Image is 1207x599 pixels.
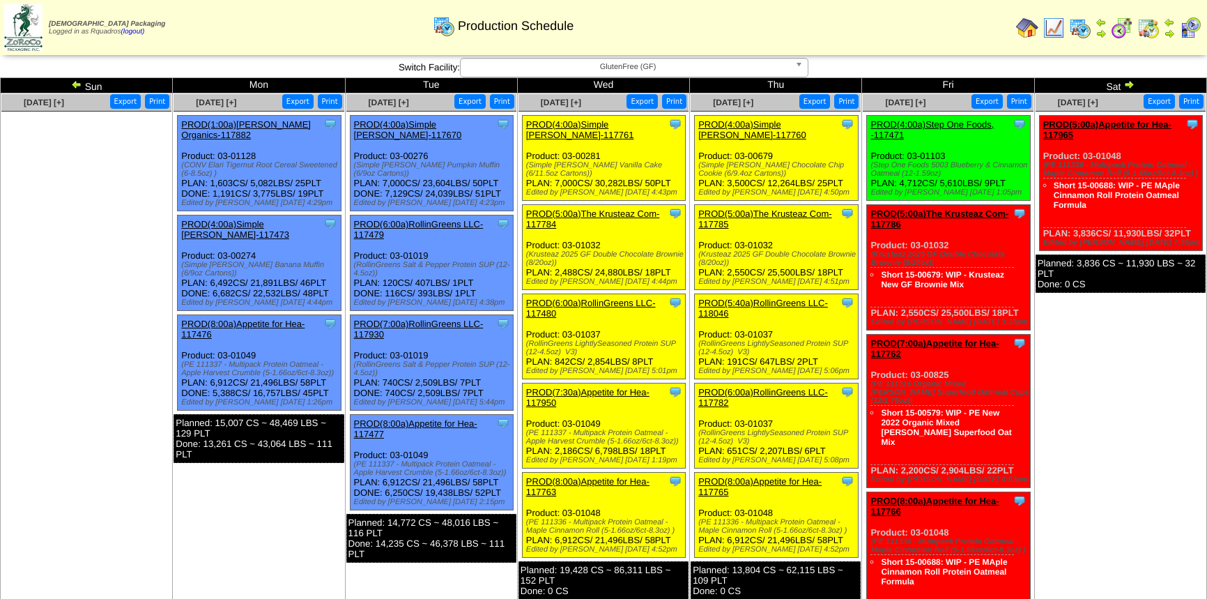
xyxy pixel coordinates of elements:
td: Sat [1034,78,1206,93]
div: Edited by [PERSON_NAME] [DATE] 4:29pm [181,199,341,207]
a: [DATE] [+] [885,98,925,107]
div: Planned: 14,772 CS ~ 48,016 LBS ~ 116 PLT Done: 14,235 CS ~ 46,378 LBS ~ 111 PLT [346,514,516,563]
div: (Krusteaz 2025 GF Double Chocolate Brownie (8/20oz)) [870,250,1030,267]
a: Short 15-00688: WIP - PE MAple Cinnamon Roll Protein Oatmeal Formula [881,557,1007,586]
a: PROD(4:00a)Simple [PERSON_NAME]-117760 [698,119,806,140]
a: PROD(6:00a)RollinGreens LLC-117479 [354,219,484,240]
div: Edited by [PERSON_NAME] [DATE] 4:50pm [698,188,858,197]
img: Tooltip [1013,117,1027,131]
img: Tooltip [1013,494,1027,508]
div: Product: 03-01032 PLAN: 2,550CS / 25,500LBS / 18PLT [695,205,859,290]
img: Tooltip [668,474,682,488]
div: Product: 03-00679 PLAN: 3,500CS / 12,264LBS / 25PLT [695,116,859,201]
a: PROD(6:00a)RollinGreens LLC-117480 [526,298,656,319]
div: Product: 03-00281 PLAN: 7,000CS / 30,282LBS / 50PLT [522,116,686,201]
div: Product: 03-01049 PLAN: 6,912CS / 21,496LBS / 58PLT DONE: 5,388CS / 16,757LBS / 45PLT [178,315,341,411]
a: Short 15-00688: WIP - PE MAple Cinnamon Roll Protein Oatmeal Formula [1054,181,1180,210]
span: [DATE] [+] [1058,98,1098,107]
div: Product: 03-01019 PLAN: 740CS / 2,509LBS / 7PLT DONE: 740CS / 2,509LBS / 7PLT [350,315,514,411]
div: Edited by [PERSON_NAME] [DATE] 2:15pm [354,498,514,506]
div: (RollinGreens Salt & Pepper Protein SUP (12-4.5oz)) [354,361,514,377]
div: Edited by [PERSON_NAME] [DATE] 5:08pm [698,456,858,464]
td: Tue [345,78,517,93]
div: Edited by [PERSON_NAME] [DATE] 4:51pm [698,278,858,286]
button: Export [971,94,1003,109]
div: Edited by [PERSON_NAME] [DATE] 4:44pm [526,278,686,286]
a: PROD(8:00a)Appetite for Hea-117765 [698,476,822,497]
div: Edited by [PERSON_NAME] [DATE] 1:05pm [870,188,1030,197]
div: (Step One Foods 5003 Blueberry & Cinnamon Oatmeal (12-1.59oz) [870,161,1030,178]
img: Tooltip [496,217,510,231]
a: Short 15-00679: WIP - Krusteaz New GF Brownie Mix [881,270,1004,289]
img: Tooltip [840,117,854,131]
div: Edited by [PERSON_NAME] [DATE] 7:55pm [1043,238,1203,247]
div: Edited by [PERSON_NAME] [DATE] 4:44pm [181,298,341,307]
div: (PE 111337 - Multipack Protein Oatmeal - Apple Harvest Crumble (5-1.66oz/6ct-8.3oz)) [181,361,341,377]
div: (PE 111337 - Multipack Protein Oatmeal - Apple Harvest Crumble (5-1.66oz/6ct-8.3oz)) [526,429,686,446]
button: Print [834,94,859,109]
span: [DEMOGRAPHIC_DATA] Packaging [49,20,165,28]
div: (Krusteaz 2025 GF Double Chocolate Brownie (8/20oz)) [526,250,686,267]
a: [DATE] [+] [713,98,753,107]
div: Product: 03-01032 PLAN: 2,550CS / 25,500LBS / 18PLT [867,205,1031,331]
a: PROD(7:30a)Appetite for Hea-117950 [526,387,649,408]
div: Edited by [PERSON_NAME] [DATE] 5:44pm [354,398,514,407]
img: line_graph.gif [1043,17,1065,39]
button: Export [799,94,831,109]
div: (PE 111316 Organic Mixed [PERSON_NAME] Superfood Oatmeal Cups (12/1.76oz)) [870,380,1030,405]
div: (PE 111336 - Multipack Protein Oatmeal - Maple Cinnamon Roll (5-1.66oz/6ct-8.3oz) ) [698,518,858,535]
img: Tooltip [496,416,510,430]
a: PROD(7:00a)Appetite for Hea-117762 [870,338,999,359]
button: Print [490,94,514,109]
span: GlutenFree (GF) [466,59,790,75]
img: Tooltip [323,217,337,231]
div: Product: 03-01037 PLAN: 191CS / 647LBS / 2PLT [695,294,859,379]
a: PROD(8:00a)Appetite for Hea-117476 [181,319,305,340]
span: Production Schedule [458,19,574,33]
a: [DATE] [+] [369,98,409,107]
img: Tooltip [668,206,682,220]
div: Planned: 15,007 CS ~ 48,469 LBS ~ 129 PLT Done: 13,261 CS ~ 43,064 LBS ~ 111 PLT [174,414,344,463]
div: Product: 03-00825 PLAN: 2,200CS / 2,904LBS / 22PLT [867,335,1031,488]
a: [DATE] [+] [541,98,581,107]
button: Export [282,94,314,109]
img: Tooltip [840,385,854,399]
div: Product: 03-01128 PLAN: 1,603CS / 5,082LBS / 25PLT DONE: 1,191CS / 3,775LBS / 19PLT [178,116,341,211]
div: (RollinGreens Salt & Pepper Protein SUP (12-4.5oz)) [354,261,514,278]
div: Product: 03-00276 PLAN: 7,000CS / 23,604LBS / 50PLT DONE: 7,129CS / 24,039LBS / 51PLT [350,116,514,211]
div: (RollinGreens LightlySeasoned Protein SUP (12-4.5oz) V3) [526,340,686,356]
a: PROD(4:00a)Simple [PERSON_NAME]-117473 [181,219,289,240]
div: (PE 111337 - Multipack Protein Oatmeal - Apple Harvest Crumble (5-1.66oz/6ct-8.3oz)) [354,460,514,477]
a: PROD(8:00a)Appetite for Hea-117766 [870,496,999,517]
a: [DATE] [+] [196,98,236,107]
span: [DATE] [+] [24,98,64,107]
img: Tooltip [323,117,337,131]
img: Tooltip [1185,117,1199,131]
div: (Simple [PERSON_NAME] Vanilla Cake (6/11.5oz Cartons)) [526,161,686,178]
img: arrowleft.gif [1095,17,1107,28]
div: Edited by [PERSON_NAME] [DATE] 4:52pm [698,545,858,554]
div: (PE 111336 - Multipack Protein Oatmeal - Maple Cinnamon Roll (5-1.66oz/6ct-8.3oz) ) [870,538,1030,554]
button: Export [626,94,658,109]
a: PROD(4:00a)Simple [PERSON_NAME]-117670 [354,119,462,140]
div: Edited by [PERSON_NAME] [DATE] 5:01pm [526,367,686,375]
img: calendarinout.gif [1137,17,1160,39]
button: Print [1179,94,1204,109]
img: home.gif [1016,17,1038,39]
div: Product: 03-01037 PLAN: 651CS / 2,207LBS / 6PLT [695,384,859,469]
a: (logout) [121,28,144,36]
img: arrowright.gif [1095,28,1107,39]
a: Short 15-00579: WIP - PE New 2022 Organic Mixed [PERSON_NAME] Superfood Oat Mix [881,408,1011,447]
td: Thu [690,78,862,93]
img: calendarprod.gif [433,15,455,37]
div: Edited by [PERSON_NAME] [DATE] 1:19pm [526,456,686,464]
div: Product: 03-01019 PLAN: 120CS / 407LBS / 1PLT DONE: 116CS / 393LBS / 1PLT [350,215,514,311]
a: PROD(8:00a)Appetite for Hea-117763 [526,476,649,497]
img: Tooltip [1013,336,1027,350]
div: Edited by [PERSON_NAME] [DATE] 4:52pm [526,545,686,554]
img: Tooltip [668,385,682,399]
img: arrowleft.gif [1164,17,1175,28]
